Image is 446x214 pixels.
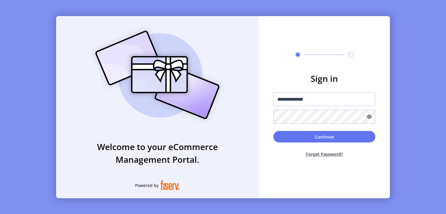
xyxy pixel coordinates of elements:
span: Powered by [135,182,159,189]
button: Continue [273,131,375,142]
h3: Sign in [273,72,375,85]
button: Forget Password? [273,146,375,162]
h3: Welcome to your eCommerce Management Portal. [56,140,259,166]
img: card_Illustration.svg [86,24,229,126]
